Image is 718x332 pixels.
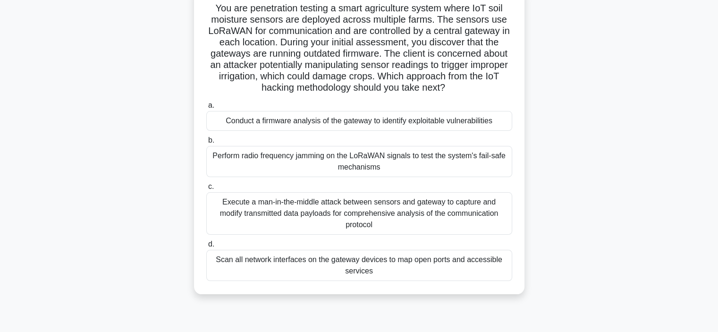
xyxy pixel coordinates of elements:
span: d. [208,240,214,248]
div: Scan all network interfaces on the gateway devices to map open ports and accessible services [206,250,512,281]
div: Execute a man-in-the-middle attack between sensors and gateway to capture and modify transmitted ... [206,192,512,235]
span: c. [208,182,214,190]
div: Conduct a firmware analysis of the gateway to identify exploitable vulnerabilities [206,111,512,131]
h5: You are penetration testing a smart agriculture system where IoT soil moisture sensors are deploy... [205,2,513,94]
span: a. [208,101,214,109]
div: Perform radio frequency jamming on the LoRaWAN signals to test the system's fail-safe mechanisms [206,146,512,177]
span: b. [208,136,214,144]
